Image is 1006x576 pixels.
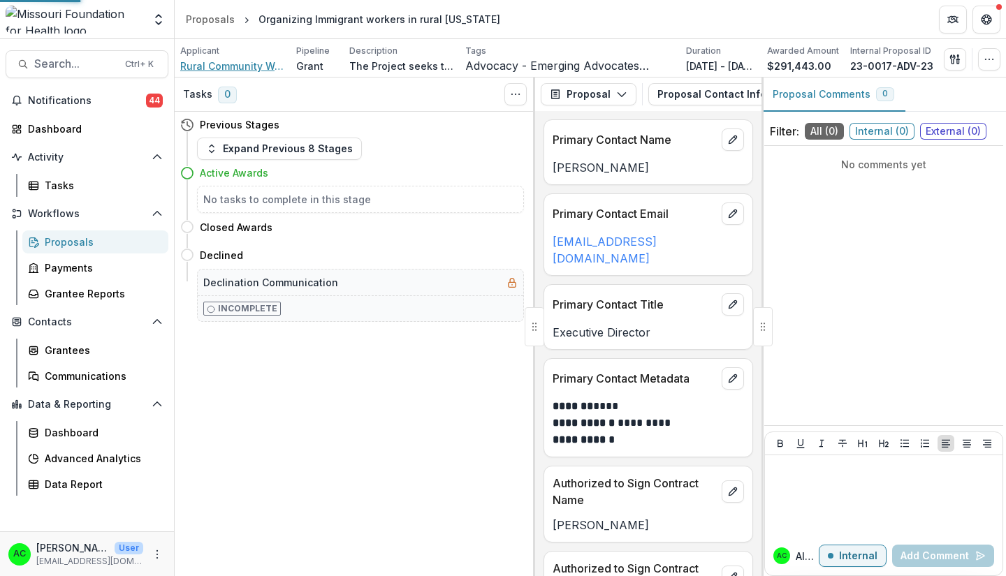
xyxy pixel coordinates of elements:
button: Open entity switcher [149,6,168,34]
span: Data & Reporting [28,399,146,411]
img: Missouri Foundation for Health logo [6,6,143,34]
a: Dashboard [6,117,168,140]
button: Internal [819,545,887,567]
button: Search... [6,50,168,78]
span: External ( 0 ) [920,123,986,140]
p: Primary Contact Title [553,296,716,313]
a: Grantees [22,339,168,362]
button: edit [722,293,744,316]
a: Advanced Analytics [22,447,168,470]
span: Notifications [28,95,146,107]
button: Bold [772,435,789,452]
p: Filter: [770,123,799,140]
div: Grantees [45,343,157,357]
p: Description [349,45,398,57]
p: Authorized to Sign Contract Name [553,475,716,508]
a: Payments [22,256,168,279]
span: Internal ( 0 ) [850,123,914,140]
p: Primary Contact Email [553,205,716,222]
div: Organizing Immigrant workers in rural [US_STATE] [258,12,500,27]
button: Proposal Contact Information [648,83,851,105]
button: Align Center [958,435,975,452]
p: $291,443.00 [767,59,831,73]
div: Tasks [45,178,157,193]
h4: Declined [200,248,243,263]
span: Advocacy - Emerging Advocates ([DATE]-[DATE]) [465,59,675,73]
a: Rural Community Workers Alliance [180,59,285,73]
button: Toggle View Cancelled Tasks [504,83,527,105]
span: 0 [882,89,888,98]
h4: Active Awards [200,165,268,180]
div: Dashboard [28,121,157,136]
button: Strike [834,435,851,452]
button: Align Right [979,435,996,452]
p: Awarded Amount [767,45,839,57]
p: Primary Contact Name [553,131,716,148]
button: Heading 1 [854,435,871,452]
h3: Tasks [183,89,212,101]
a: Dashboard [22,421,168,444]
button: Bullet List [896,435,913,452]
button: edit [722,480,744,503]
h4: Previous Stages [200,117,279,132]
p: [PERSON_NAME] [553,517,744,533]
h5: No tasks to complete in this stage [203,192,518,207]
div: Dashboard [45,425,157,440]
a: Communications [22,364,168,387]
button: Proposal [541,83,636,105]
div: Alyssa Curran [13,549,26,559]
div: Proposals [45,235,157,249]
p: Primary Contact Metadata [553,370,716,387]
button: Underline [792,435,809,452]
p: Pipeline [296,45,330,57]
a: Data Report [22,473,168,496]
span: 44 [146,94,163,108]
button: More [149,546,166,563]
p: Executive Director [553,324,744,341]
h5: Declination Communication [203,275,338,290]
a: [EMAIL_ADDRESS][DOMAIN_NAME] [553,235,657,265]
button: Expand Previous 8 Stages [197,138,362,160]
button: Open Activity [6,146,168,168]
span: All ( 0 ) [805,123,844,140]
span: Activity [28,152,146,163]
span: Search... [34,57,117,71]
p: Internal Proposal ID [850,45,931,57]
button: Partners [939,6,967,34]
div: Advanced Analytics [45,451,157,466]
p: [EMAIL_ADDRESS][DOMAIN_NAME] [36,555,143,568]
span: Workflows [28,208,146,220]
p: Applicant [180,45,219,57]
p: Alyssa C [796,549,819,563]
p: Incomplete [218,302,277,315]
button: Align Left [938,435,954,452]
p: [DATE] - [DATE] [686,59,756,73]
nav: breadcrumb [180,9,506,29]
button: Get Help [972,6,1000,34]
a: Grantee Reports [22,282,168,305]
a: Proposals [180,9,240,29]
a: Proposals [22,230,168,253]
div: Alyssa Curran [777,552,787,559]
button: edit [722,128,744,151]
button: Heading 2 [875,435,892,452]
button: Open Data & Reporting [6,393,168,415]
p: Duration [686,45,721,57]
p: Tags [465,45,486,57]
div: Ctrl + K [122,57,156,72]
button: Ordered List [917,435,933,452]
p: No comments yet [770,157,998,172]
p: Grant [296,59,323,73]
span: Contacts [28,316,146,328]
p: The Project seeks to extend the work of the Rural Community Workers Alliance (RCWA) in rural area... [349,59,454,73]
p: [PERSON_NAME] [553,159,744,176]
div: Grantee Reports [45,286,157,301]
div: Payments [45,260,157,275]
button: Open Contacts [6,311,168,333]
div: Data Report [45,477,157,492]
div: Communications [45,369,157,383]
p: [PERSON_NAME] [36,540,109,555]
button: Add Comment [892,545,994,567]
a: Tasks [22,174,168,197]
